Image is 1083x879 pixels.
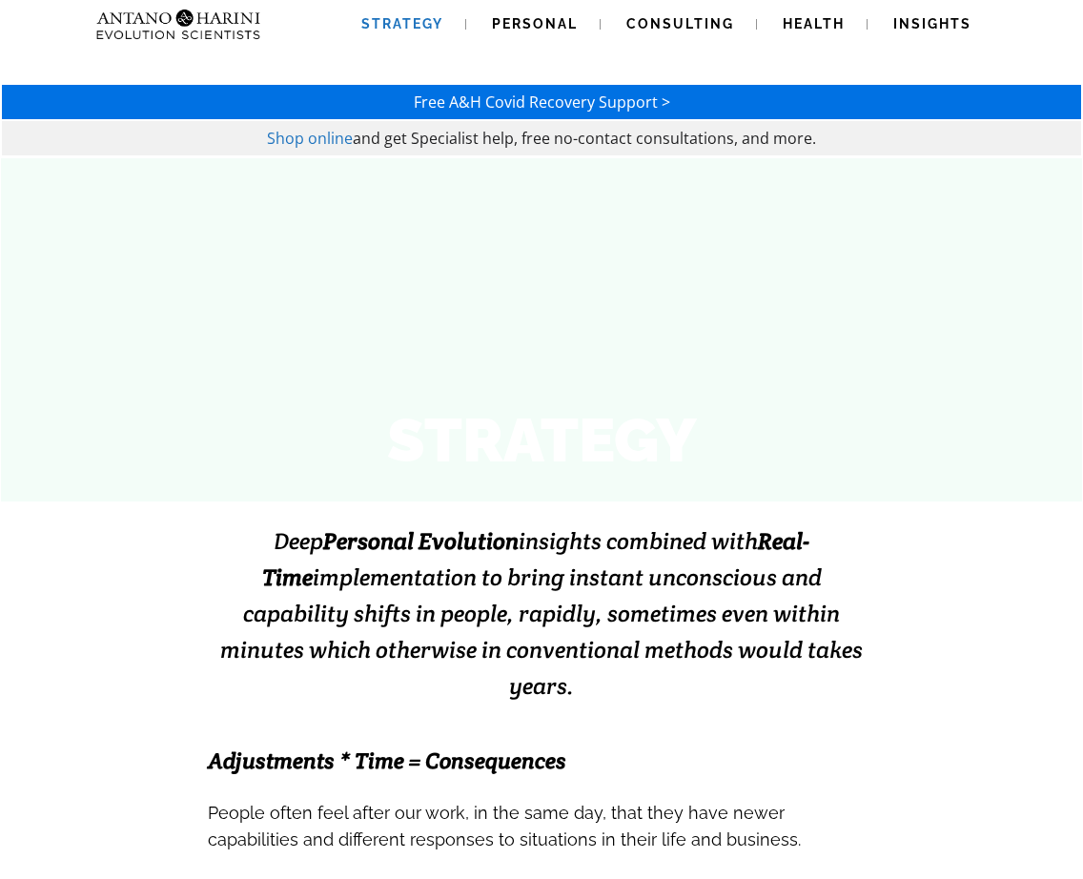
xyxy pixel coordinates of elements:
span: People often feel after our work, in the same day, that they have newer capabilities and differen... [208,803,801,849]
span: and get Specialist help, free no-contact consultations, and more. [353,128,816,149]
span: Consulting [626,16,734,31]
span: Adjustments * Time = Consequences [208,746,566,775]
strong: STRATEGY [387,404,697,476]
span: Insights [893,16,971,31]
strong: Personal Evolution [323,526,519,556]
span: Deep insights combined with implementation to bring instant unconscious and capability shifts in ... [220,526,863,701]
a: Shop online [267,128,353,149]
span: Strategy [361,16,443,31]
span: Health [783,16,845,31]
a: Free A&H Covid Recovery Support > [414,92,670,112]
span: Personal [492,16,578,31]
